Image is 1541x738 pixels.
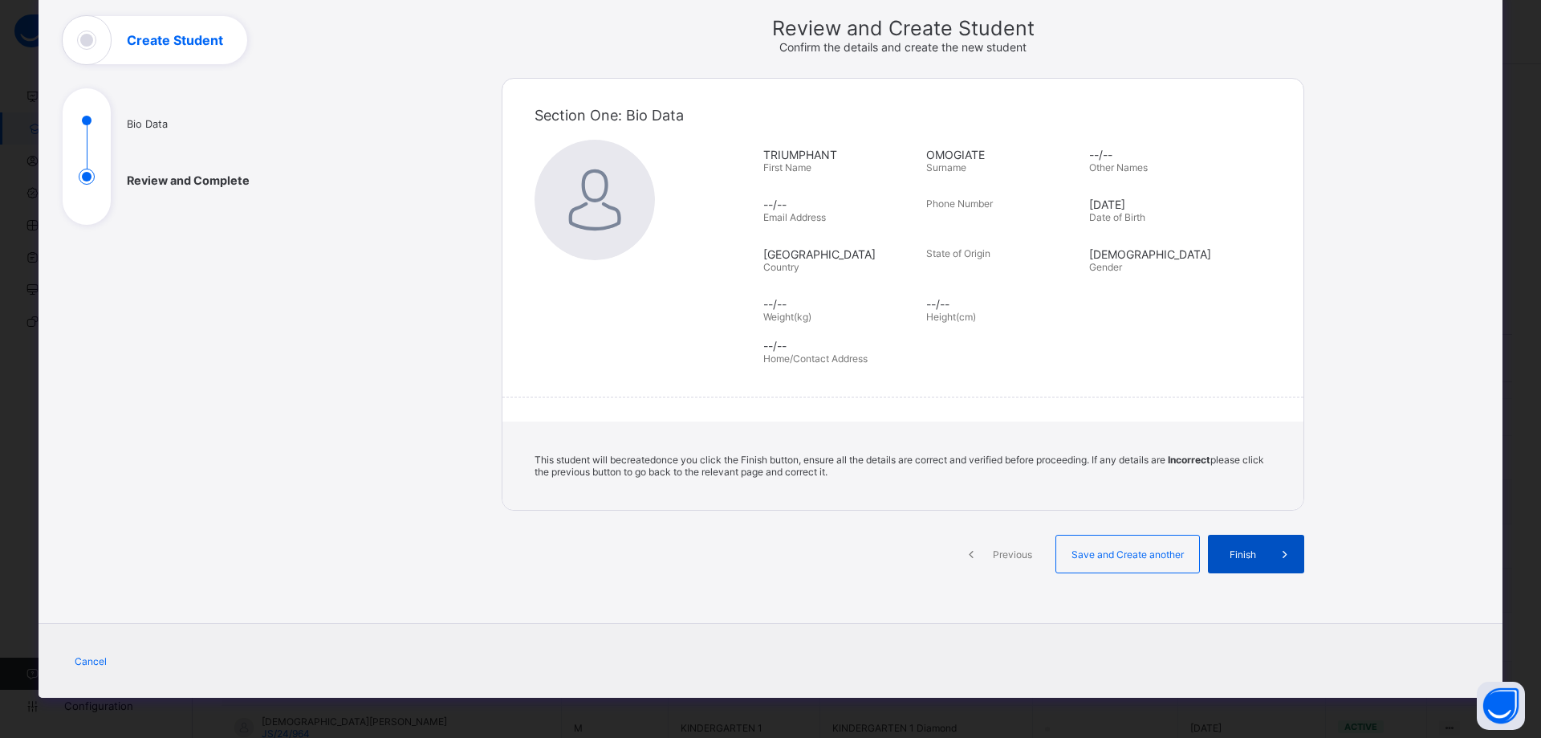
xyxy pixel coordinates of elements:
[926,297,1081,311] span: --/--
[763,198,918,211] span: --/--
[779,40,1027,54] span: Confirm the details and create the new student
[1220,548,1266,561] span: Finish
[1089,261,1122,273] span: Gender
[1089,161,1148,173] span: Other Names
[763,211,826,223] span: Email Address
[535,454,1264,478] span: This student will be created once you click the Finish button, ensure all the details are correct...
[1089,247,1244,261] span: [DEMOGRAPHIC_DATA]
[763,353,868,365] span: Home/Contact Address
[1089,211,1145,223] span: Date of Birth
[1089,148,1244,161] span: --/--
[926,148,1081,161] span: OMOGIATE
[990,548,1035,561] span: Previous
[763,297,918,311] span: --/--
[926,198,993,210] span: Phone Number
[127,34,223,47] h1: Create Student
[763,261,799,273] span: Country
[535,107,684,124] span: Section One: Bio Data
[763,339,1279,353] span: --/--
[763,247,918,261] span: [GEOGRAPHIC_DATA]
[763,148,918,161] span: TRIUMPHANT
[1477,682,1525,730] button: Open asap
[926,311,976,323] span: Height(cm)
[763,311,811,323] span: Weight(kg)
[1089,198,1244,211] span: [DATE]
[926,247,990,259] span: State of Origin
[75,655,107,667] span: Cancel
[926,161,966,173] span: Surname
[502,16,1304,40] span: Review and Create Student
[535,140,655,260] img: default.svg
[1168,454,1210,466] b: Incorrect
[763,161,811,173] span: First Name
[1068,548,1187,561] span: Save and Create another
